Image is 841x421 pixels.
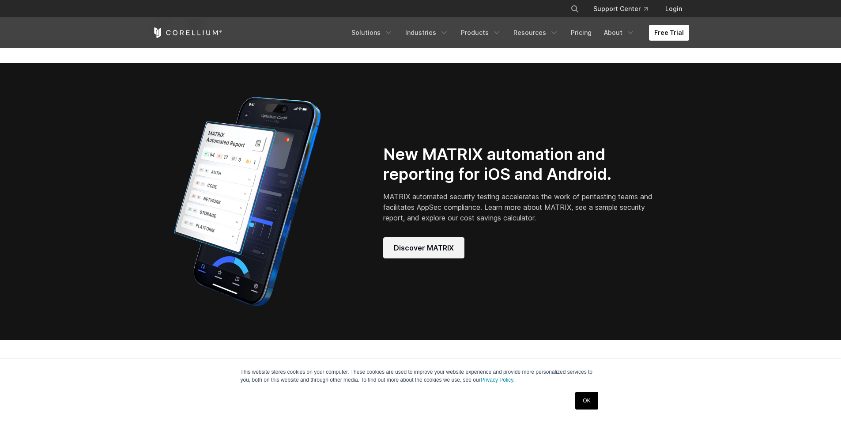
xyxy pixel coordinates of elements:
a: Industries [400,25,454,41]
a: Pricing [566,25,597,41]
a: OK [575,392,598,410]
a: About [599,25,640,41]
div: Navigation Menu [560,1,689,17]
a: Solutions [346,25,398,41]
a: Privacy Policy. [481,377,515,383]
a: Products [456,25,506,41]
a: Free Trial [649,25,689,41]
div: Navigation Menu [346,25,689,41]
a: Login [658,1,689,17]
p: MATRIX automated security testing accelerates the work of pentesting teams and facilitates AppSec... [383,191,656,223]
button: Search [567,1,583,17]
img: Corellium_MATRIX_Hero_1_1x [152,91,342,312]
h2: New MATRIX automation and reporting for iOS and Android. [383,144,656,184]
p: This website stores cookies on your computer. These cookies are used to improve your website expe... [241,368,601,384]
a: Support Center [586,1,655,17]
a: Corellium Home [152,27,223,38]
a: Resources [508,25,564,41]
span: Discover MATRIX [394,243,454,253]
a: Discover MATRIX [383,237,464,258]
